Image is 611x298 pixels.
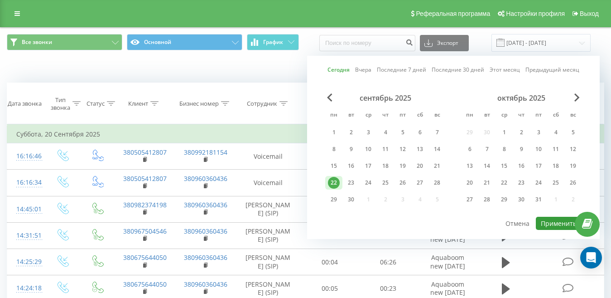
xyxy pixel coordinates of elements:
[497,109,511,122] abbr: среда
[362,127,374,138] div: 3
[498,127,510,138] div: 1
[397,127,409,138] div: 5
[506,10,565,17] span: Настройки профиля
[428,159,446,173] div: вс 21 сент. 2025 г.
[478,176,496,190] div: вт 21 окт. 2025 г.
[184,174,227,183] a: 380960360436
[463,109,476,122] abbr: понедельник
[362,143,374,155] div: 10
[8,100,42,107] div: Дата звонка
[325,93,446,103] div: сентябрь 2025
[342,193,360,206] div: вт 30 сент. 2025 г.
[515,109,528,122] abbr: четверг
[327,65,350,74] a: Сегодня
[464,160,476,172] div: 13
[420,35,469,51] button: Экспорт
[461,193,478,206] div: пн 27 окт. 2025 г.
[431,143,443,155] div: 14
[513,142,530,156] div: чт 9 окт. 2025 г.
[461,142,478,156] div: пн 6 окт. 2025 г.
[236,249,301,275] td: [PERSON_NAME] (SIP)
[325,193,342,206] div: пн 29 сент. 2025 г.
[498,160,510,172] div: 15
[530,142,547,156] div: пт 10 окт. 2025 г.
[360,126,377,139] div: ср 3 сент. 2025 г.
[380,160,391,172] div: 18
[533,194,544,205] div: 31
[411,159,428,173] div: сб 20 сент. 2025 г.
[236,170,301,196] td: Voicemail
[580,247,602,269] div: Open Intercom Messenger
[123,174,167,183] a: 380505412807
[377,159,394,173] div: чт 18 сент. 2025 г.
[394,126,411,139] div: пт 5 сент. 2025 г.
[478,193,496,206] div: вт 28 окт. 2025 г.
[327,93,332,102] span: Previous Month
[342,126,360,139] div: вт 2 сент. 2025 г.
[325,176,342,190] div: пн 22 сент. 2025 г.
[184,227,227,235] a: 380960360436
[123,253,167,262] a: 380675644050
[247,100,277,107] div: Сотрудник
[379,109,392,122] abbr: четверг
[496,176,513,190] div: ср 22 окт. 2025 г.
[327,109,341,122] abbr: понедельник
[567,160,579,172] div: 19
[263,39,283,45] span: График
[396,109,409,122] abbr: пятница
[496,142,513,156] div: ср 8 окт. 2025 г.
[328,177,340,189] div: 22
[344,109,358,122] abbr: вторник
[533,143,544,155] div: 10
[566,109,580,122] abbr: воскресенье
[498,177,510,189] div: 22
[184,200,227,209] a: 380960360436
[184,253,227,262] a: 380960360436
[16,174,35,191] div: 16:16:34
[394,159,411,173] div: пт 19 сент. 2025 г.
[564,159,582,173] div: вс 19 окт. 2025 г.
[478,159,496,173] div: вт 14 окт. 2025 г.
[128,100,148,107] div: Клиент
[325,142,342,156] div: пн 8 сент. 2025 г.
[362,160,374,172] div: 17
[328,127,340,138] div: 1
[525,65,579,74] a: Предыдущий месяц
[478,142,496,156] div: вт 7 окт. 2025 г.
[567,177,579,189] div: 26
[513,126,530,139] div: чт 2 окт. 2025 г.
[123,200,167,209] a: 380982374198
[380,127,391,138] div: 4
[184,280,227,288] a: 380960360436
[547,176,564,190] div: сб 25 окт. 2025 г.
[547,142,564,156] div: сб 11 окт. 2025 г.
[123,280,167,288] a: 380675644050
[530,159,547,173] div: пт 17 окт. 2025 г.
[16,279,35,297] div: 14:24:18
[397,160,409,172] div: 19
[490,65,520,74] a: Этот месяц
[362,177,374,189] div: 24
[377,142,394,156] div: чт 11 сент. 2025 г.
[496,159,513,173] div: ср 15 окт. 2025 г.
[550,177,562,189] div: 25
[417,249,478,275] td: Aquaboom new [DATE]
[345,194,357,205] div: 30
[513,176,530,190] div: чт 23 окт. 2025 г.
[377,65,426,74] a: Последние 7 дней
[461,93,582,103] div: октябрь 2025
[481,194,493,205] div: 28
[432,65,484,74] a: Последние 30 дней
[184,148,227,156] a: 380992181154
[464,194,476,205] div: 27
[236,143,301,170] td: Voicemail
[87,100,105,107] div: Статус
[564,126,582,139] div: вс 5 окт. 2025 г.
[481,177,493,189] div: 21
[464,177,476,189] div: 20
[301,222,359,249] td: 00:08
[328,194,340,205] div: 29
[500,217,534,230] button: Отмена
[380,177,391,189] div: 25
[530,126,547,139] div: пт 3 окт. 2025 г.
